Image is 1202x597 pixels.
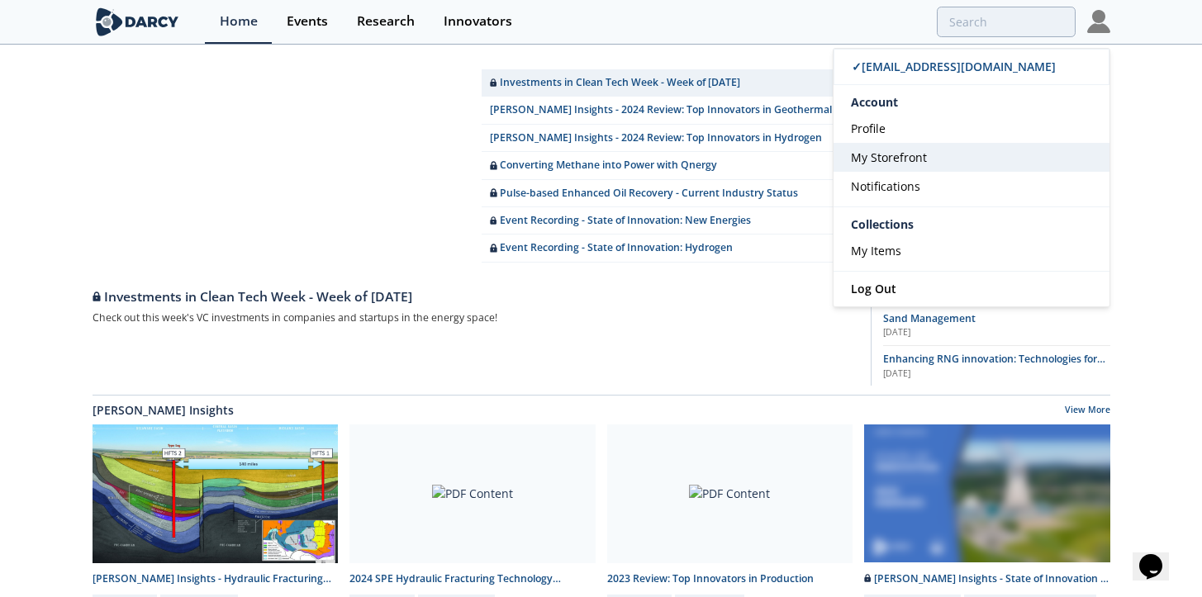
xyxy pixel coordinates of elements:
[93,7,183,36] img: logo-wide.svg
[482,152,859,179] a: Converting Methane into Power with Qnergy
[482,69,859,97] a: Investments in Clean Tech Week - Week of [DATE]
[834,236,1109,265] a: My Items
[883,326,1110,339] div: [DATE]
[851,149,927,165] span: My Storefront
[93,279,859,307] a: Investments in Clean Tech Week - Week of [DATE]
[1133,531,1185,580] iframe: chat widget
[93,307,859,328] div: Check out this week's VC investments in companies and startups in the energy space!
[357,15,415,28] div: Research
[93,571,339,586] div: [PERSON_NAME] Insights - Hydraulic Fracturing Test Site 2 - Final Report
[834,172,1109,201] a: Notifications
[883,352,1110,380] a: Enhancing RNG innovation: Technologies for Sustainable Energy [DATE]
[482,180,859,207] a: Pulse-based Enhanced Oil Recovery - Current Industry Status
[851,281,896,296] span: Log Out
[851,243,901,258] span: My Items
[883,311,1110,339] a: Sand Management [DATE]
[93,401,234,419] a: [PERSON_NAME] Insights
[834,49,1109,85] a: ✓[EMAIL_ADDRESS][DOMAIN_NAME]
[834,143,1109,172] a: My Storefront
[834,85,1109,114] div: Account
[482,97,859,124] a: [PERSON_NAME] Insights - 2024 Review: Top Innovators in Geothermal
[482,235,859,262] a: Event Recording - State of Innovation: Hydrogen
[851,121,886,136] span: Profile
[1065,404,1110,419] a: View More
[1087,10,1110,33] img: Profile
[607,571,853,586] div: 2023 Review: Top Innovators in Production
[834,272,1109,306] a: Log Out
[937,7,1076,37] input: Advanced Search
[851,178,920,194] span: Notifications
[482,207,859,235] a: Event Recording - State of Innovation: New Energies
[482,125,859,152] a: [PERSON_NAME] Insights - 2024 Review: Top Innovators in Hydrogen
[864,571,1110,586] div: [PERSON_NAME] Insights - State of Innovation in New Energies 2023
[287,15,328,28] div: Events
[444,15,512,28] div: Innovators
[883,311,976,325] span: Sand Management
[883,352,1105,381] span: Enhancing RNG innovation: Technologies for Sustainable Energy
[834,213,1109,236] div: Collections
[834,114,1109,143] a: Profile
[883,367,1110,381] div: [DATE]
[93,287,859,307] div: Investments in Clean Tech Week - Week of [DATE]
[349,571,596,586] div: 2024 SPE Hydraulic Fracturing Technology Conference - Executive Summary
[220,15,258,28] div: Home
[852,59,1056,74] span: ✓ [EMAIL_ADDRESS][DOMAIN_NAME]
